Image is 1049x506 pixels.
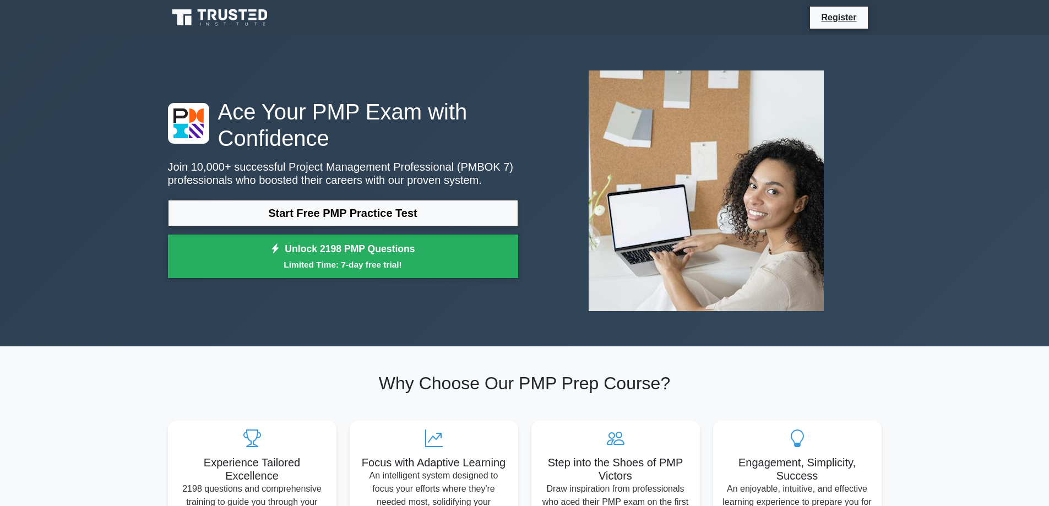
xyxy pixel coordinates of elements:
[182,258,504,271] small: Limited Time: 7-day free trial!
[177,456,328,482] h5: Experience Tailored Excellence
[168,160,518,187] p: Join 10,000+ successful Project Management Professional (PMBOK 7) professionals who boosted their...
[722,456,873,482] h5: Engagement, Simplicity, Success
[168,99,518,151] h1: Ace Your PMP Exam with Confidence
[168,373,882,394] h2: Why Choose Our PMP Prep Course?
[540,456,691,482] h5: Step into the Shoes of PMP Victors
[814,10,863,24] a: Register
[168,235,518,279] a: Unlock 2198 PMP QuestionsLimited Time: 7-day free trial!
[168,200,518,226] a: Start Free PMP Practice Test
[358,456,509,469] h5: Focus with Adaptive Learning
